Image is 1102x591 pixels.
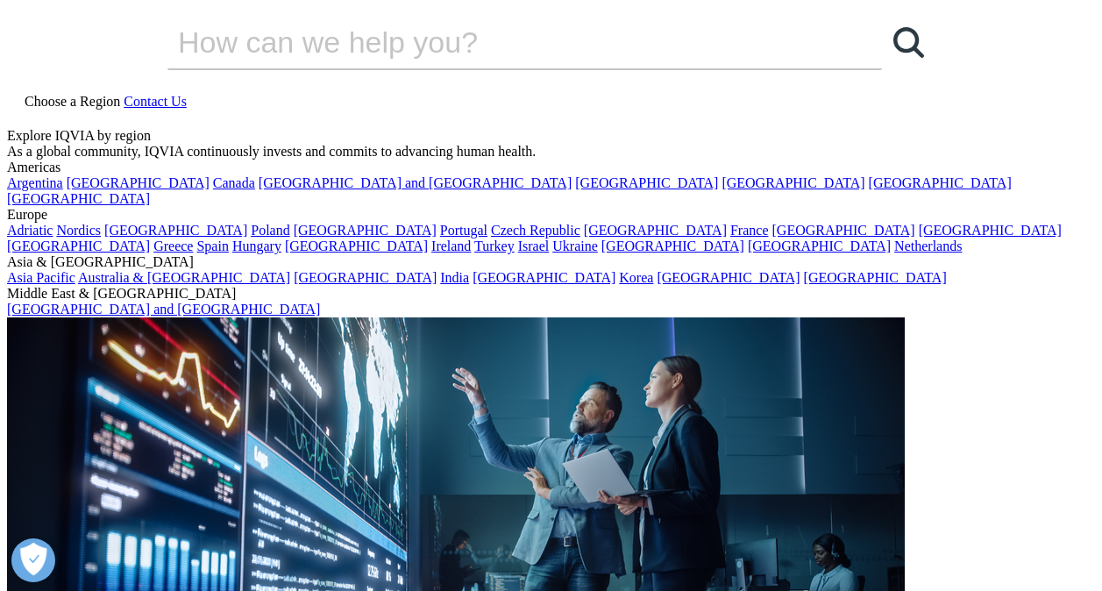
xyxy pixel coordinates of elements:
[919,223,1062,238] a: [GEOGRAPHIC_DATA]
[657,270,800,285] a: [GEOGRAPHIC_DATA]
[584,223,727,238] a: [GEOGRAPHIC_DATA]
[196,239,228,253] a: Spain
[440,270,469,285] a: India
[67,175,210,190] a: [GEOGRAPHIC_DATA]
[294,270,437,285] a: [GEOGRAPHIC_DATA]
[619,270,653,285] a: Korea
[56,223,101,238] a: Nordics
[7,302,320,317] a: [GEOGRAPHIC_DATA] and [GEOGRAPHIC_DATA]
[722,175,864,190] a: [GEOGRAPHIC_DATA]
[601,239,744,253] a: [GEOGRAPHIC_DATA]
[104,223,247,238] a: [GEOGRAPHIC_DATA]
[7,286,1095,302] div: Middle East & [GEOGRAPHIC_DATA]
[491,223,580,238] a: Czech Republic
[153,239,193,253] a: Greece
[285,239,428,253] a: [GEOGRAPHIC_DATA]
[7,223,53,238] a: Adriatic
[7,207,1095,223] div: Europe
[213,175,255,190] a: Canada
[882,16,935,68] a: Search
[7,270,75,285] a: Asia Pacific
[232,239,281,253] a: Hungary
[804,270,947,285] a: [GEOGRAPHIC_DATA]
[7,239,150,253] a: [GEOGRAPHIC_DATA]
[7,160,1095,175] div: Americas
[474,239,515,253] a: Turkey
[11,538,55,582] button: Open Preferences
[167,16,832,68] input: Search
[473,270,615,285] a: [GEOGRAPHIC_DATA]
[7,254,1095,270] div: Asia & [GEOGRAPHIC_DATA]
[772,223,915,238] a: [GEOGRAPHIC_DATA]
[893,27,924,58] svg: Search
[440,223,487,238] a: Portugal
[552,239,598,253] a: Ukraine
[7,191,150,206] a: [GEOGRAPHIC_DATA]
[518,239,550,253] a: Israel
[25,94,120,109] span: Choose a Region
[7,144,1095,160] div: As a global community, IQVIA continuously invests and commits to advancing human health.
[748,239,891,253] a: [GEOGRAPHIC_DATA]
[251,223,289,238] a: Poland
[730,223,769,238] a: France
[7,128,1095,144] div: Explore IQVIA by region
[575,175,718,190] a: [GEOGRAPHIC_DATA]
[124,94,187,109] a: Contact Us
[294,223,437,238] a: [GEOGRAPHIC_DATA]
[78,270,290,285] a: Australia & [GEOGRAPHIC_DATA]
[894,239,962,253] a: Netherlands
[259,175,572,190] a: [GEOGRAPHIC_DATA] and [GEOGRAPHIC_DATA]
[431,239,471,253] a: Ireland
[7,175,63,190] a: Argentina
[869,175,1012,190] a: [GEOGRAPHIC_DATA]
